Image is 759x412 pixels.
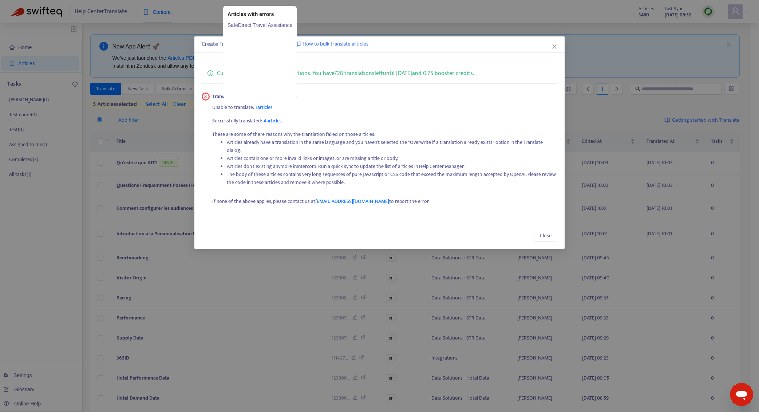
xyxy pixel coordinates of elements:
[212,103,557,111] p: Unable to translate:
[552,44,557,50] span: close
[730,383,753,406] iframe: Button to launch messaging window
[227,154,557,162] li: Articles contain one or more invalid links or images, or are missing a title or body.
[217,69,474,78] p: Current usage: 72 / 800.75 translations . You have 728 translations left until [DATE] and 0.75 bo...
[202,40,558,49] div: Create Translations of Articles
[540,232,552,240] span: Close
[534,230,557,242] button: Close
[295,40,368,48] a: How to bulk translate articles
[207,69,213,76] span: info-circle
[212,93,284,101] strong: Translation executed with errors
[303,40,368,48] span: How to bulk translate articles
[227,162,557,170] li: Articles don't existing anymore in Intercom . Run a quick sync to update the list of articles in ...
[228,10,292,18] div: Articles with errors
[295,41,301,47] img: image-link
[212,197,557,205] p: If none of the above applies, please contact us at to report the error.
[212,117,557,125] p: Successfully translated:
[256,103,273,111] span: 1 articles
[212,130,557,192] p: These are some of there reasons why the translation failed on those articles:
[203,94,207,98] span: close
[315,197,389,205] span: [EMAIL_ADDRESS][DOMAIN_NAME]
[228,21,292,29] a: SafeDirect Travel Assistance
[227,138,557,154] li: Articles already have a translation in the same language and you haven't selected the "Overwrite ...
[227,170,557,187] li: The body of these articles contains very long sequences of pure Javascript or CSS code that excee...
[264,117,282,125] span: 4 articles
[550,43,558,51] button: Close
